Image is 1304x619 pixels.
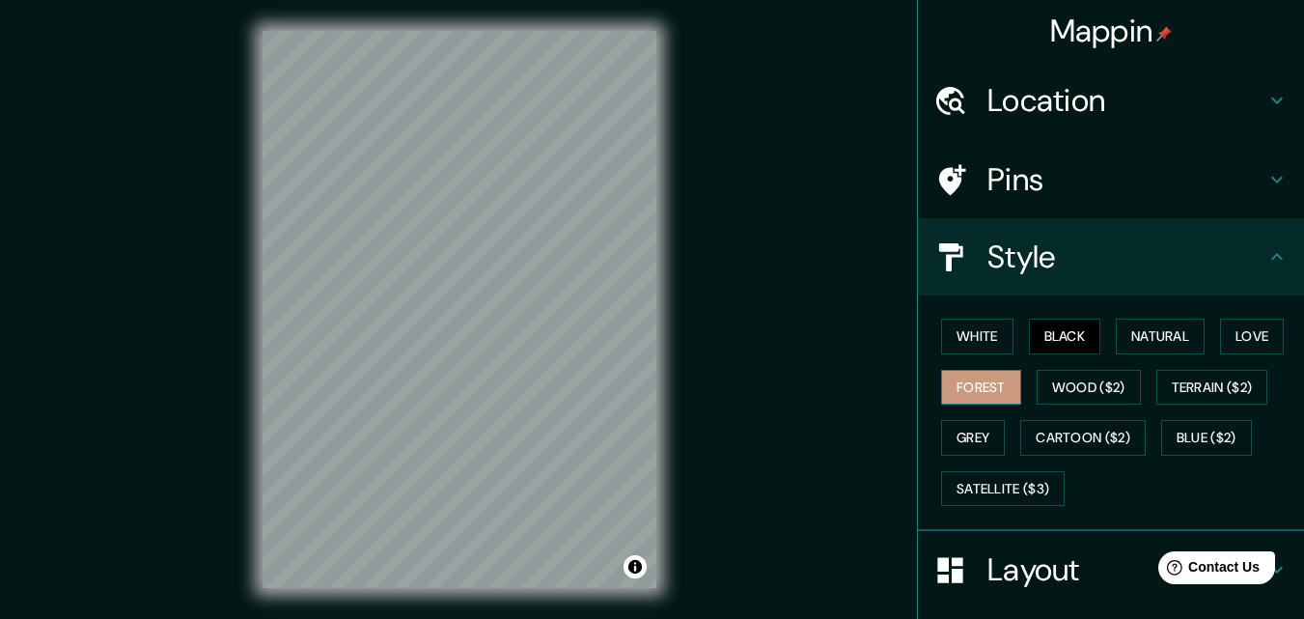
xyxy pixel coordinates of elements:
[941,420,1005,456] button: Grey
[987,238,1265,276] h4: Style
[1116,319,1205,354] button: Natural
[263,31,656,588] canvas: Map
[1037,370,1141,406] button: Wood ($2)
[941,370,1021,406] button: Forest
[918,531,1304,608] div: Layout
[1156,26,1172,42] img: pin-icon.png
[941,471,1065,507] button: Satellite ($3)
[624,555,647,578] button: Toggle attribution
[1156,370,1268,406] button: Terrain ($2)
[918,218,1304,295] div: Style
[1029,319,1101,354] button: Black
[1161,420,1252,456] button: Blue ($2)
[987,160,1265,199] h4: Pins
[1220,319,1284,354] button: Love
[987,81,1265,120] h4: Location
[1132,544,1283,598] iframe: Help widget launcher
[918,62,1304,139] div: Location
[941,319,1013,354] button: White
[918,141,1304,218] div: Pins
[987,550,1265,589] h4: Layout
[1050,12,1173,50] h4: Mappin
[1020,420,1146,456] button: Cartoon ($2)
